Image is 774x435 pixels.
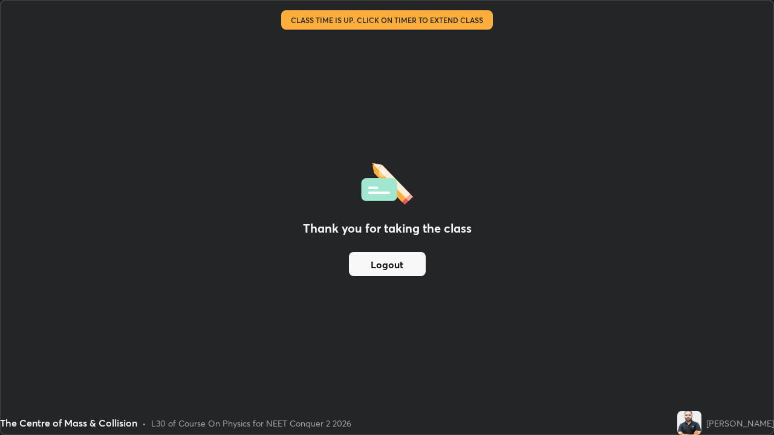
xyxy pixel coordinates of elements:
img: f24e72077a7b4b049bd1b98a95eb8709.jpg [677,411,701,435]
div: L30 of Course On Physics for NEET Conquer 2 2026 [151,417,351,430]
div: • [142,417,146,430]
img: offlineFeedback.1438e8b3.svg [361,159,413,205]
h2: Thank you for taking the class [303,219,472,237]
button: Logout [349,252,426,276]
div: [PERSON_NAME] [706,417,774,430]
